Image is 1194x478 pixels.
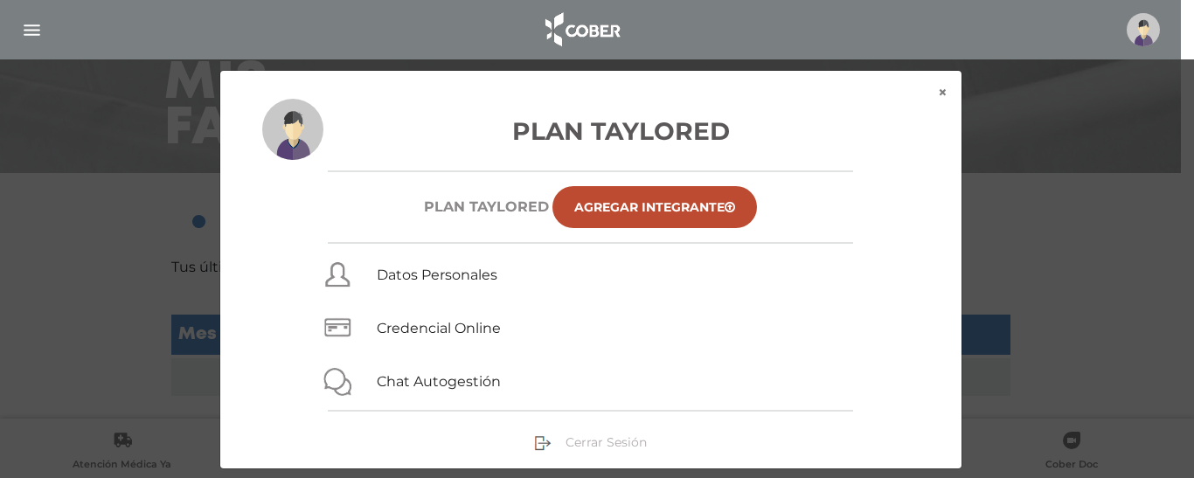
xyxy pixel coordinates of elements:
img: logo_cober_home-white.png [536,9,628,51]
h3: Plan Taylored [262,113,920,149]
a: Datos Personales [377,267,497,283]
a: Credencial Online [377,320,501,336]
img: profile-placeholder.svg [1127,13,1160,46]
img: Cober_menu-lines-white.svg [21,19,43,41]
img: sign-out.png [534,434,552,452]
a: Chat Autogestión [377,373,501,390]
span: Cerrar Sesión [566,434,647,450]
img: profile-placeholder.svg [262,99,323,160]
a: Cerrar Sesión [534,433,647,449]
h6: Plan TAYLORED [424,198,549,215]
button: × [924,71,961,114]
a: Agregar Integrante [552,186,757,228]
